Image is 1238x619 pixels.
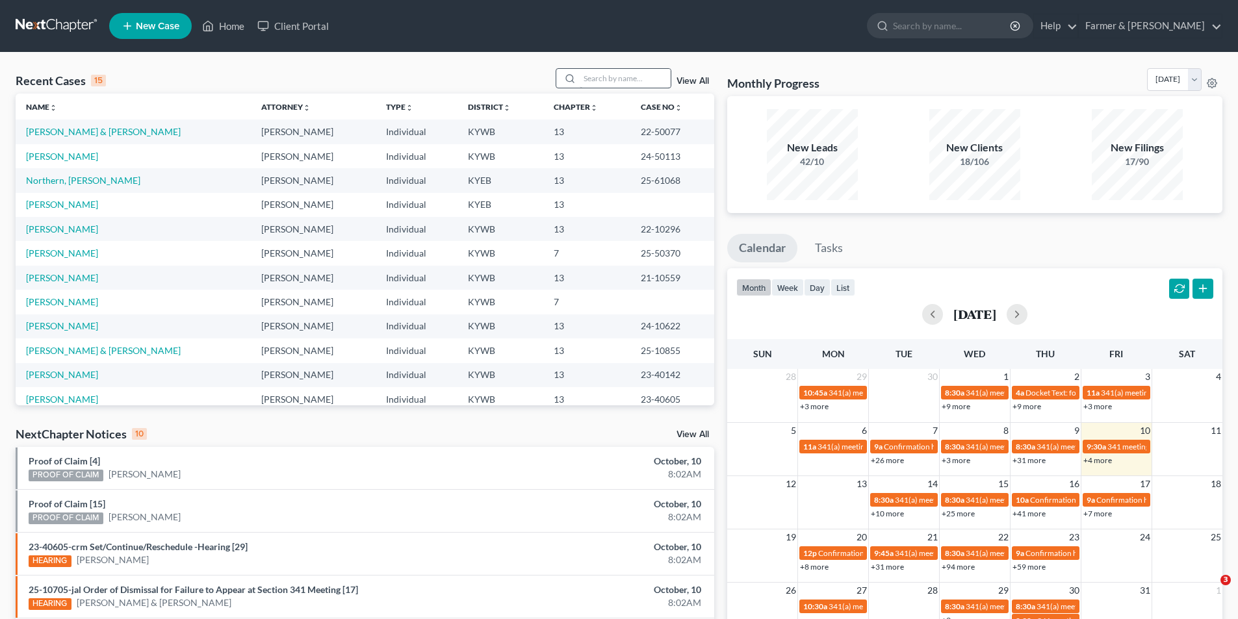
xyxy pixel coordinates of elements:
a: [PERSON_NAME] & [PERSON_NAME] [26,126,181,137]
td: 13 [543,314,630,338]
span: 27 [855,583,868,598]
span: 9a [1087,495,1095,505]
span: 12 [784,476,797,492]
td: Individual [376,217,458,241]
span: Tue [896,348,912,359]
span: 341(a) meeting for [PERSON_NAME] [818,442,943,451]
span: Thu [1036,348,1055,359]
a: Nameunfold_more [26,102,57,112]
span: 17 [1139,476,1152,492]
a: +8 more [800,562,829,572]
div: 8:02AM [485,596,701,609]
span: 10:30a [803,601,827,611]
a: +3 more [942,455,970,465]
td: 13 [543,363,630,387]
a: +25 more [942,509,975,518]
td: KYWB [458,217,543,241]
td: 7 [543,241,630,265]
span: 28 [784,369,797,385]
td: Individual [376,241,458,265]
span: 1 [1002,369,1010,385]
a: +59 more [1012,562,1046,572]
span: 30 [1068,583,1081,598]
span: 341(a) meeting for [PERSON_NAME] & [PERSON_NAME] [1037,601,1231,611]
span: 10:45a [803,388,827,398]
a: [PERSON_NAME] [26,199,98,210]
td: KYEB [458,168,543,192]
a: [PERSON_NAME] [26,369,98,380]
td: [PERSON_NAME] [251,120,376,144]
span: 18 [1209,476,1222,492]
td: Individual [376,338,458,362]
span: 11a [803,442,816,451]
td: 13 [543,120,630,144]
span: 341(a) meeting for [PERSON_NAME] [966,548,1091,558]
span: 30 [926,369,939,385]
span: 6 [860,423,868,438]
a: [PERSON_NAME] [26,394,98,405]
a: [PERSON_NAME] & [PERSON_NAME] [26,345,181,356]
span: 9 [1073,423,1081,438]
h3: Monthly Progress [727,75,819,91]
h2: [DATE] [953,307,996,321]
td: 21-10559 [630,266,714,290]
a: [PERSON_NAME] [109,468,181,481]
a: Client Portal [251,14,335,38]
td: [PERSON_NAME] [251,290,376,314]
a: Help [1034,14,1077,38]
button: week [771,279,804,296]
td: 13 [543,168,630,192]
a: [PERSON_NAME] [26,296,98,307]
span: 23 [1068,529,1081,545]
td: KYWB [458,120,543,144]
td: [PERSON_NAME] [251,193,376,217]
td: 7 [543,290,630,314]
div: 18/106 [929,155,1020,168]
div: October, 10 [485,455,701,468]
input: Search by name... [580,69,671,88]
a: Case Nounfold_more [641,102,682,112]
span: 20 [855,529,868,545]
a: +26 more [871,455,904,465]
span: 4 [1215,369,1222,385]
span: 25 [1209,529,1222,545]
div: NextChapter Notices [16,426,147,442]
td: KYWB [458,266,543,290]
td: 23-40142 [630,363,714,387]
span: 19 [784,529,797,545]
a: Calendar [727,234,797,262]
span: 2 [1073,369,1081,385]
i: unfold_more [303,104,311,112]
td: KYWB [458,241,543,265]
td: Individual [376,266,458,290]
div: October, 10 [485,583,701,596]
span: 12p [803,548,817,558]
td: 23-40605 [630,387,714,411]
a: [PERSON_NAME] [26,223,98,234]
td: [PERSON_NAME] [251,338,376,362]
td: [PERSON_NAME] [251,387,376,411]
span: Sat [1179,348,1195,359]
div: Recent Cases [16,73,106,88]
div: New Filings [1092,140,1183,155]
td: 22-50077 [630,120,714,144]
div: PROOF OF CLAIM [29,470,103,481]
span: 9a [1016,548,1024,558]
div: HEARING [29,555,71,567]
span: 4a [1016,388,1024,398]
div: 8:02AM [485,468,701,481]
span: 341(a) meeting for [PERSON_NAME] [966,601,1091,611]
td: Individual [376,193,458,217]
iframe: Intercom live chat [1194,575,1225,606]
span: 28 [926,583,939,598]
span: 13 [855,476,868,492]
td: 25-50370 [630,241,714,265]
td: 13 [543,266,630,290]
a: +10 more [871,509,904,518]
span: 10a [1016,495,1029,505]
td: 13 [543,387,630,411]
span: 3 [1144,369,1152,385]
a: [PERSON_NAME] [26,320,98,331]
a: +9 more [1012,401,1041,411]
span: 341(a) meeting for [PERSON_NAME] [966,388,1091,398]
